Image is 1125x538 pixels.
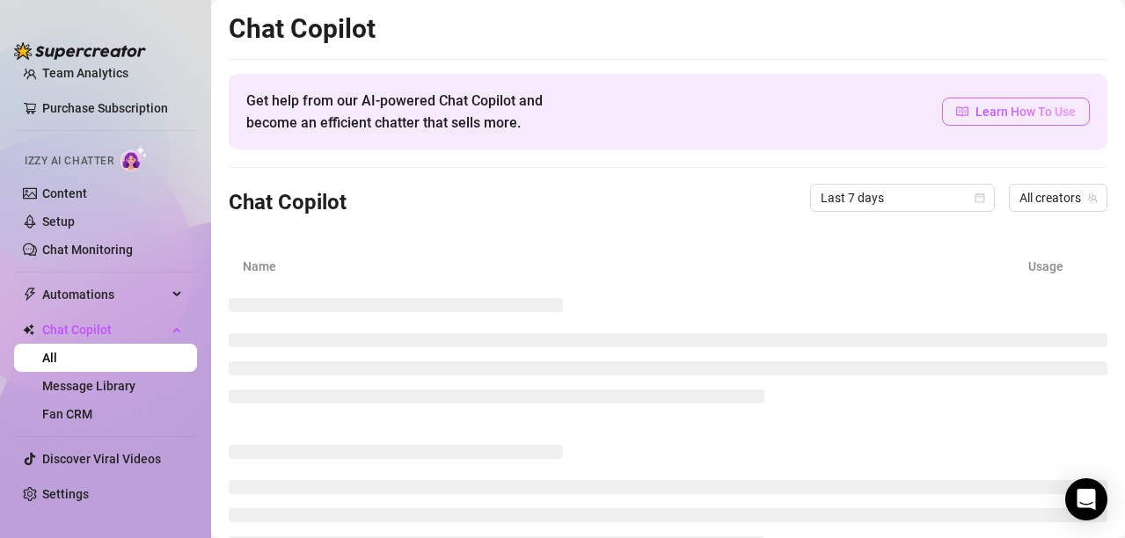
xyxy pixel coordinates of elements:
[42,452,161,466] a: Discover Viral Videos
[23,287,37,302] span: thunderbolt
[821,185,984,211] span: Last 7 days
[975,193,985,203] span: calendar
[23,324,34,336] img: Chat Copilot
[42,379,135,393] a: Message Library
[229,189,347,217] h3: Chat Copilot
[42,487,89,501] a: Settings
[975,102,1076,121] span: Learn How To Use
[42,94,183,122] a: Purchase Subscription
[956,105,968,118] span: read
[42,351,57,365] a: All
[1028,257,1093,276] article: Usage
[42,66,128,80] a: Team Analytics
[246,90,585,134] span: Get help from our AI-powered Chat Copilot and become an efficient chatter that sells more.
[243,257,1028,276] article: Name
[42,407,92,421] a: Fan CRM
[1087,193,1098,203] span: team
[42,316,167,344] span: Chat Copilot
[121,146,148,171] img: AI Chatter
[42,186,87,200] a: Content
[229,12,1107,46] h2: Chat Copilot
[1065,478,1107,520] div: Open Intercom Messenger
[1019,185,1097,211] span: All creators
[14,42,146,60] img: logo-BBDzfeDw.svg
[942,98,1090,126] a: Learn How To Use
[42,214,75,229] a: Setup
[25,153,113,170] span: Izzy AI Chatter
[42,280,167,309] span: Automations
[42,243,133,257] a: Chat Monitoring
